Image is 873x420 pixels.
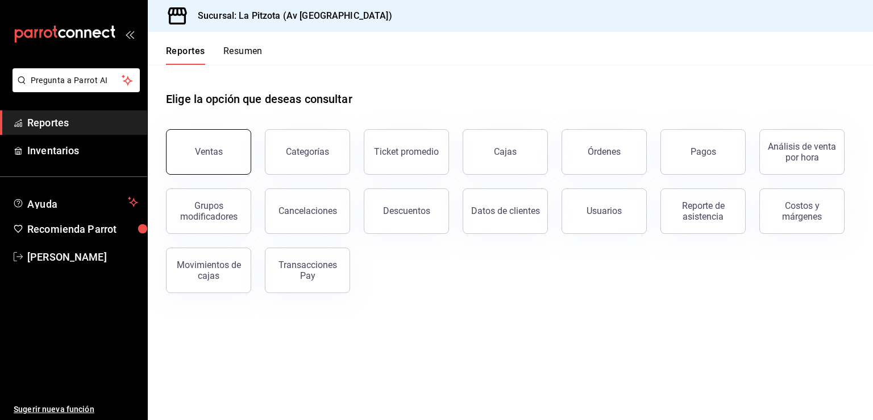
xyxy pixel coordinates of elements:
[364,188,449,234] button: Descuentos
[562,129,647,175] button: Órdenes
[27,115,138,130] span: Reportes
[189,9,392,23] h3: Sucursal: La Pitzota (Av [GEOGRAPHIC_DATA])
[265,129,350,175] button: Categorías
[767,200,837,222] div: Costos y márgenes
[383,205,430,216] div: Descuentos
[8,83,140,94] a: Pregunta a Parrot AI
[31,75,122,87] span: Pregunta a Parrot AI
[27,221,138,237] span: Recomienda Parrot
[278,205,337,216] div: Cancelaciones
[759,129,845,175] button: Análisis de venta por hora
[166,46,263,65] div: navigation tabs
[494,145,517,159] div: Cajas
[27,195,123,209] span: Ayuda
[173,200,244,222] div: Grupos modificadores
[14,403,138,415] span: Sugerir nueva función
[660,188,746,234] button: Reporte de asistencia
[265,188,350,234] button: Cancelaciones
[27,143,138,158] span: Inventarios
[166,129,251,175] button: Ventas
[166,90,352,108] h1: Elige la opción que deseas consultar
[759,188,845,234] button: Costos y márgenes
[660,129,746,175] button: Pagos
[173,260,244,281] div: Movimientos de cajas
[588,146,621,157] div: Órdenes
[27,249,138,265] span: [PERSON_NAME]
[562,188,647,234] button: Usuarios
[125,30,134,39] button: open_drawer_menu
[195,146,223,157] div: Ventas
[463,188,548,234] button: Datos de clientes
[272,260,343,281] div: Transacciones Pay
[691,146,716,157] div: Pagos
[587,205,622,216] div: Usuarios
[166,46,205,65] button: Reportes
[463,129,548,175] a: Cajas
[166,248,251,293] button: Movimientos de cajas
[223,46,263,65] button: Resumen
[364,129,449,175] button: Ticket promedio
[166,188,251,234] button: Grupos modificadores
[471,205,540,216] div: Datos de clientes
[374,146,439,157] div: Ticket promedio
[767,141,837,163] div: Análisis de venta por hora
[13,68,140,92] button: Pregunta a Parrot AI
[265,248,350,293] button: Transacciones Pay
[668,200,738,222] div: Reporte de asistencia
[286,146,329,157] div: Categorías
